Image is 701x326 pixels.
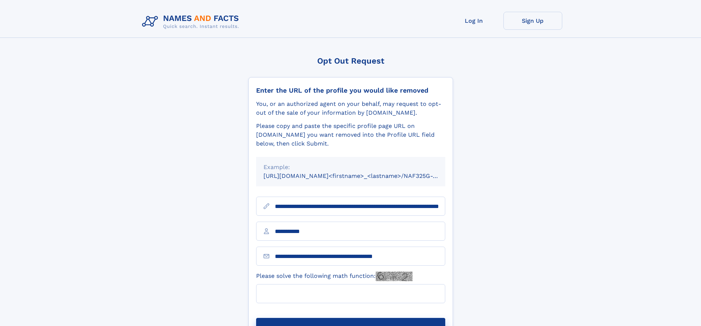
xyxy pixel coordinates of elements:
[256,86,445,94] div: Enter the URL of the profile you would like removed
[503,12,562,30] a: Sign Up
[263,172,459,179] small: [URL][DOMAIN_NAME]<firstname>_<lastname>/NAF325G-xxxxxxxx
[263,163,438,172] div: Example:
[256,272,413,281] label: Please solve the following math function:
[139,12,245,32] img: Logo Names and Facts
[445,12,503,30] a: Log In
[248,56,453,65] div: Opt Out Request
[256,100,445,117] div: You, or an authorized agent on your behalf, may request to opt-out of the sale of your informatio...
[256,122,445,148] div: Please copy and paste the specific profile page URL on [DOMAIN_NAME] you want removed into the Pr...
